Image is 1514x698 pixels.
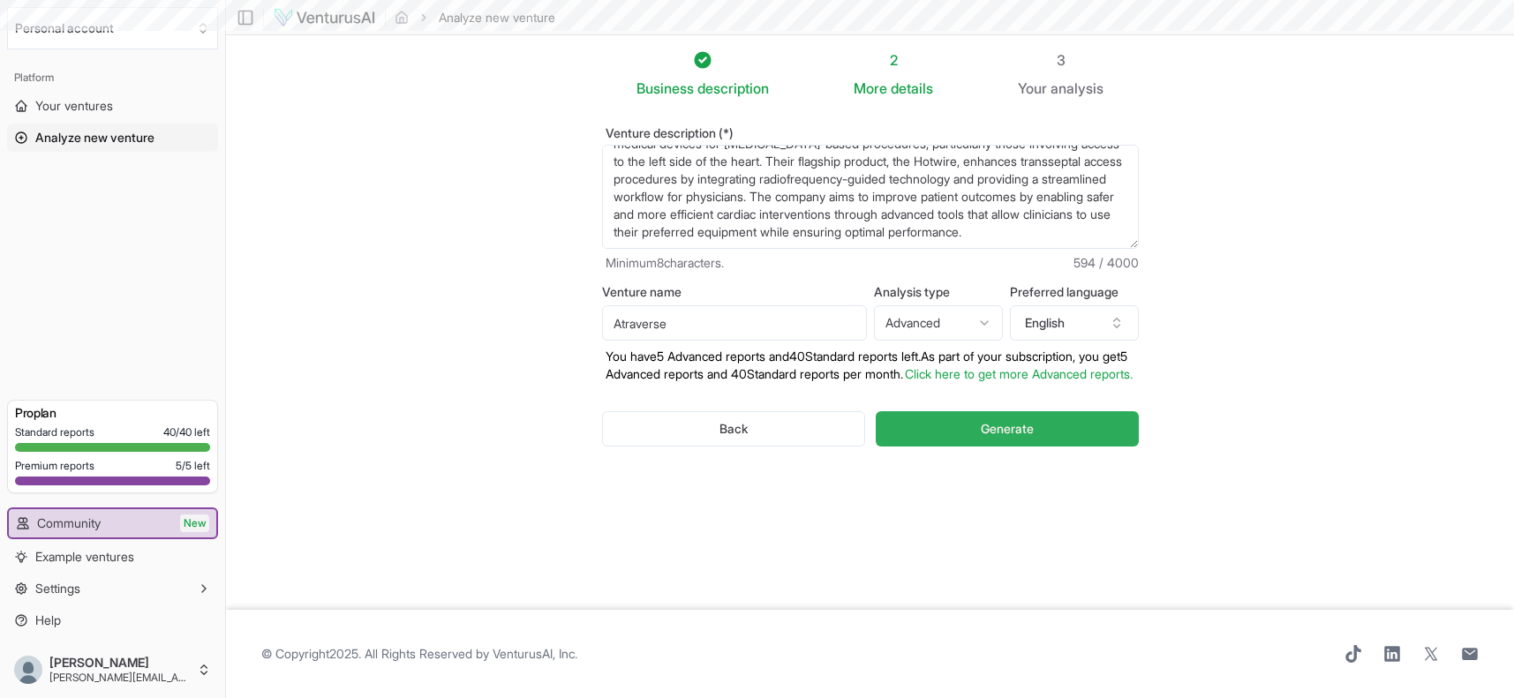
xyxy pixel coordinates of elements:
[1051,79,1103,97] span: analysis
[1010,286,1139,298] label: Preferred language
[1010,305,1139,341] button: English
[7,64,218,92] div: Platform
[854,49,933,71] div: 2
[180,514,209,532] span: New
[163,425,210,439] span: 40 / 40 left
[7,606,218,634] a: Help
[35,612,61,629] span: Help
[602,348,1139,383] p: You have 5 Advanced reports and 40 Standard reports left. As part of your subscription, y ou get ...
[636,78,694,99] span: Business
[874,286,1003,298] label: Analysis type
[606,254,724,272] span: Minimum 8 characters.
[15,404,210,422] h3: Pro plan
[7,649,218,691] button: [PERSON_NAME][PERSON_NAME][EMAIL_ADDRESS][DOMAIN_NAME]
[49,671,190,685] span: [PERSON_NAME][EMAIL_ADDRESS][DOMAIN_NAME]
[15,459,94,473] span: Premium reports
[261,645,577,663] span: © Copyright 2025 . All Rights Reserved by .
[602,286,867,298] label: Venture name
[1073,254,1139,272] span: 594 / 4000
[1018,49,1103,71] div: 3
[35,548,134,566] span: Example ventures
[493,646,575,661] a: VenturusAI, Inc
[7,124,218,152] a: Analyze new venture
[7,92,218,120] a: Your ventures
[981,420,1034,438] span: Generate
[905,366,1133,381] a: Click here to get more Advanced reports.
[602,305,867,341] input: Optional venture name
[7,574,218,603] button: Settings
[854,78,887,99] span: More
[891,79,933,97] span: details
[35,580,80,597] span: Settings
[876,411,1138,447] button: Generate
[602,127,1139,139] label: Venture description (*)
[1018,78,1047,99] span: Your
[15,425,94,439] span: Standard reports
[49,655,190,671] span: [PERSON_NAME]
[176,459,210,473] span: 5 / 5 left
[14,656,42,684] img: default_profile_normal.png
[35,129,154,146] span: Analyze new venture
[37,514,101,532] span: Community
[7,543,218,571] a: Example ventures
[35,97,113,115] span: Your ventures
[697,79,769,97] span: description
[602,411,866,447] button: Back
[9,509,216,537] a: CommunityNew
